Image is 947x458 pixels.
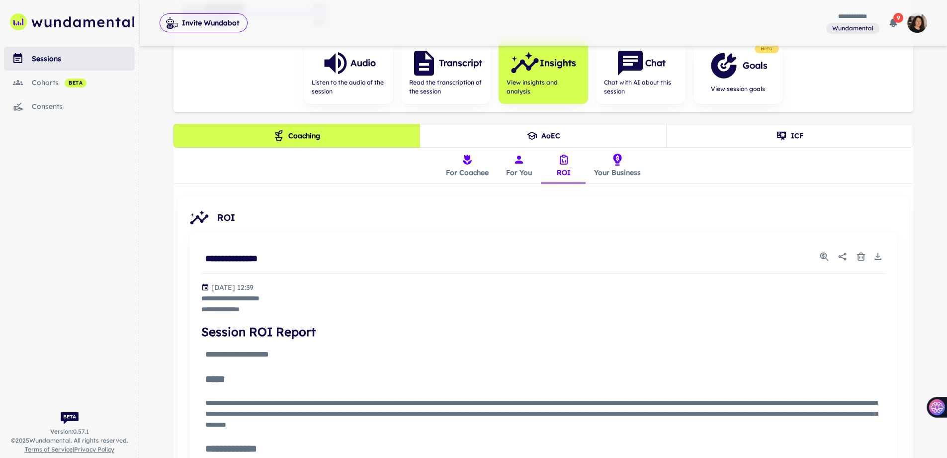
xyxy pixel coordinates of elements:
[32,77,135,88] div: cohorts
[50,427,89,436] span: Version: 0.57.1
[709,85,768,93] span: View session goals
[401,40,491,104] button: TranscriptRead the transcription of the session
[439,56,482,70] h6: Transcript
[693,40,783,104] button: GoalsView session goals
[893,13,903,23] span: 9
[604,78,678,96] span: Chat with AI about this session
[743,59,768,73] h6: Goals
[883,13,903,33] button: 9
[4,94,135,118] a: consents
[834,248,852,266] button: Share report
[499,40,588,104] button: InsightsView insights and analysis
[173,124,913,148] div: theme selection
[65,79,86,87] span: beta
[645,56,666,70] h6: Chat
[757,45,777,53] span: Beta
[217,211,901,225] span: ROI
[201,323,885,341] h4: Session ROI Report
[160,13,248,32] button: Invite Wundabot
[11,436,128,445] span: © 2025 Wundamental. All rights reserved.
[32,53,135,64] div: sessions
[4,71,135,94] a: cohorts beta
[25,446,73,453] a: Terms of Service
[826,22,879,34] span: You are a member of this workspace. Contact your workspace owner for assistance.
[350,56,376,70] h6: Audio
[828,24,877,33] span: Wundamental
[497,148,541,183] button: For You
[312,78,385,96] span: Listen to the audio of the session
[160,13,248,33] span: Invite Wundabot to record a meeting
[854,249,868,264] button: Delete
[173,124,421,148] button: Coaching
[438,148,649,183] div: insights tabs
[32,101,135,112] div: consents
[420,124,667,148] button: AoEC
[540,56,576,70] h6: Insights
[74,446,114,453] a: Privacy Policy
[541,148,586,183] button: ROI
[4,47,135,71] a: sessions
[586,148,649,183] button: Your Business
[25,445,114,454] span: |
[907,13,927,33] img: photoURL
[438,148,497,183] button: For Coachee
[596,40,686,104] button: ChatChat with AI about this session
[211,282,254,293] p: Generated at
[507,78,580,96] span: View insights and analysis
[817,249,832,264] button: Usage Statistics
[666,124,913,148] button: ICF
[409,78,483,96] span: Read the transcription of the session
[304,40,393,104] button: AudioListen to the audio of the session
[870,249,885,264] button: Download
